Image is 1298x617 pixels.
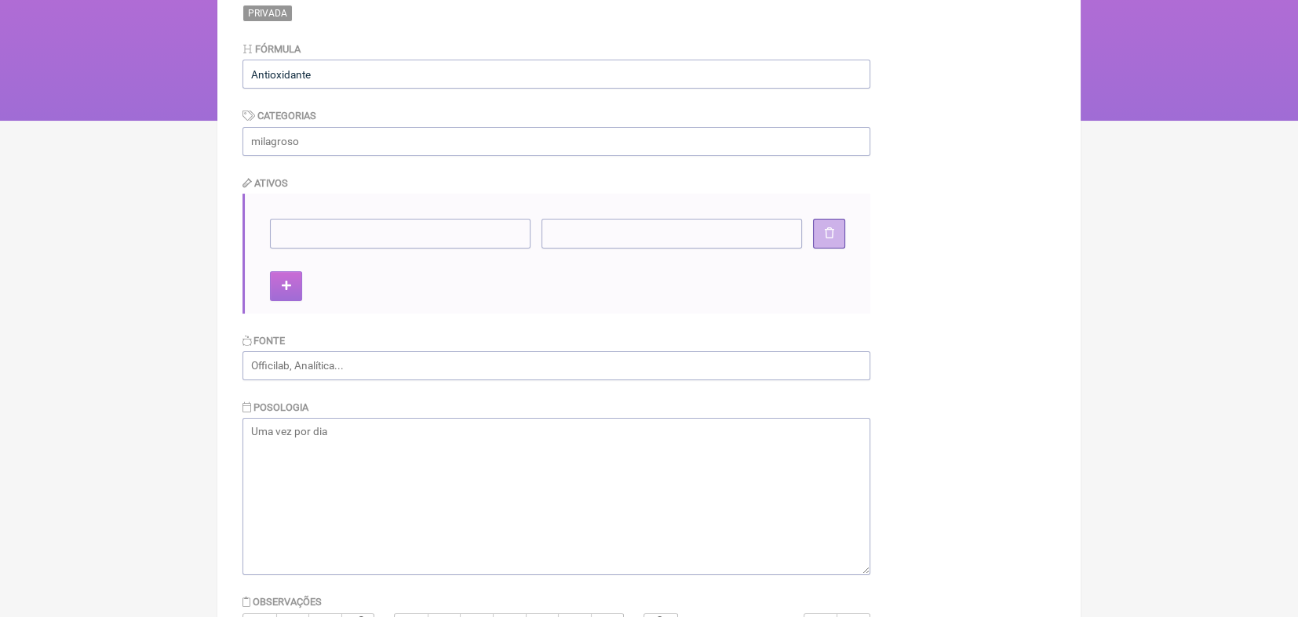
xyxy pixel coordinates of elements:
input: milagroso [242,127,870,156]
label: Fonte [242,335,285,347]
label: Fórmula [242,43,301,55]
label: Observações [242,596,322,608]
input: Elixir da vida [242,60,870,89]
input: Officilab, Analítica... [242,351,870,380]
span: Privada [242,5,293,22]
label: Posologia [242,401,308,413]
label: Categorias [242,110,316,122]
label: Ativos [242,177,288,189]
